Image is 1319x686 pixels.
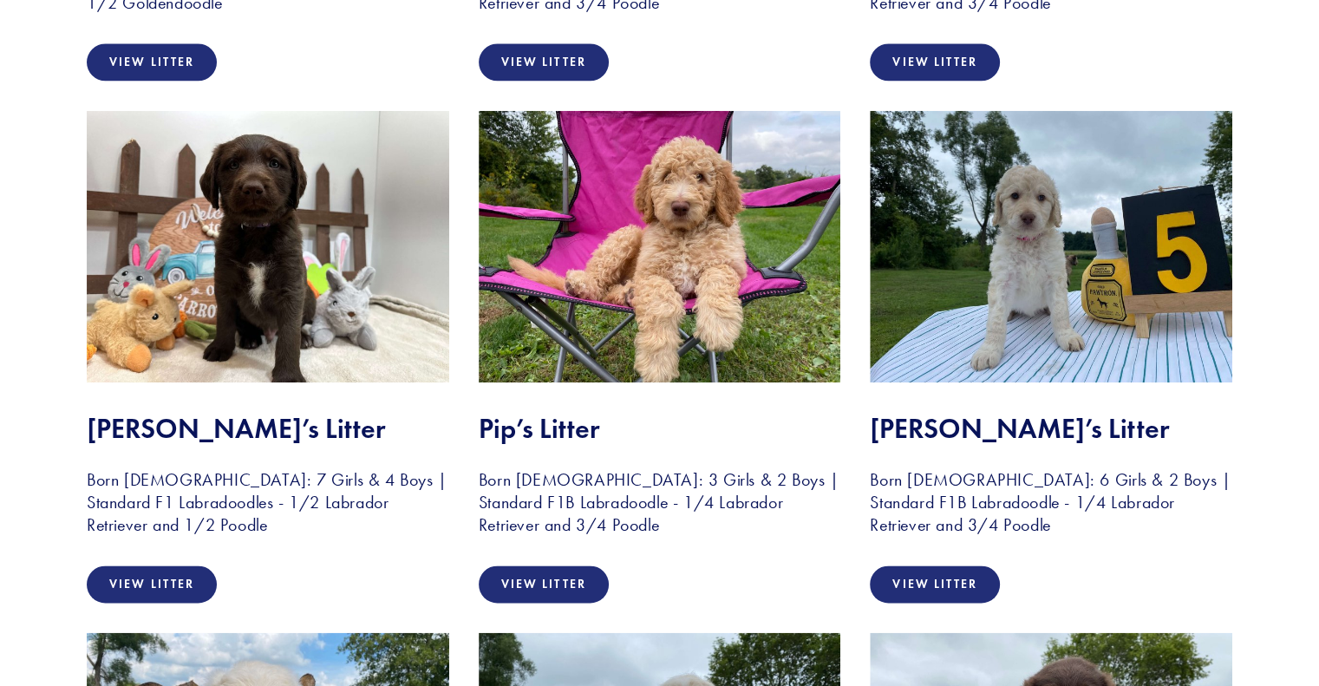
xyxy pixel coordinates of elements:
[870,412,1232,445] h2: [PERSON_NAME]’s Litter
[479,43,609,81] a: View Litter
[870,565,1000,603] a: View Litter
[479,412,841,445] h2: Pip’s Litter
[87,412,449,445] h2: [PERSON_NAME]’s Litter
[87,565,217,603] a: View Litter
[479,468,841,536] h3: Born [DEMOGRAPHIC_DATA]: 3 Girls & 2 Boys | Standard F1B Labradoodle - 1/4 Labrador Retriever and...
[479,565,609,603] a: View Litter
[87,468,449,536] h3: Born [DEMOGRAPHIC_DATA]: 7 Girls & 4 Boys | Standard F1 Labradoodles - 1/2 Labrador Retriever and...
[870,43,1000,81] a: View Litter
[870,468,1232,536] h3: Born [DEMOGRAPHIC_DATA]: 6 Girls & 2 Boys | Standard F1B Labradoodle - 1/4 Labrador Retriever and...
[87,43,217,81] a: View Litter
